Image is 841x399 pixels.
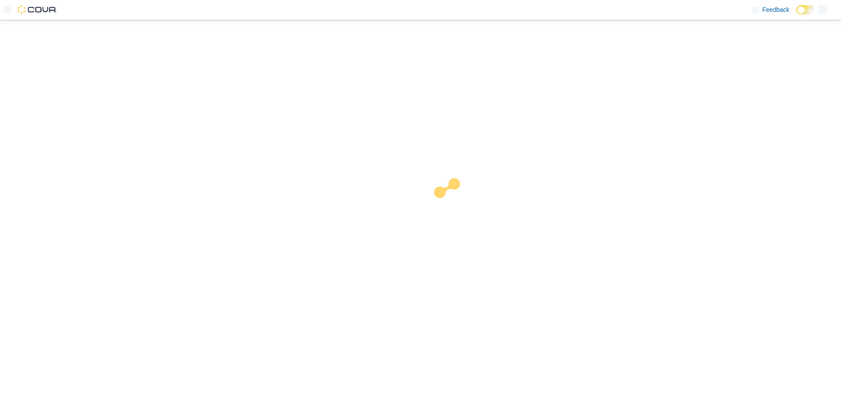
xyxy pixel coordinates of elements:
[763,5,789,14] span: Feedback
[420,172,486,237] img: cova-loader
[18,5,57,14] img: Cova
[749,1,793,18] a: Feedback
[796,14,797,15] span: Dark Mode
[796,5,815,14] input: Dark Mode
